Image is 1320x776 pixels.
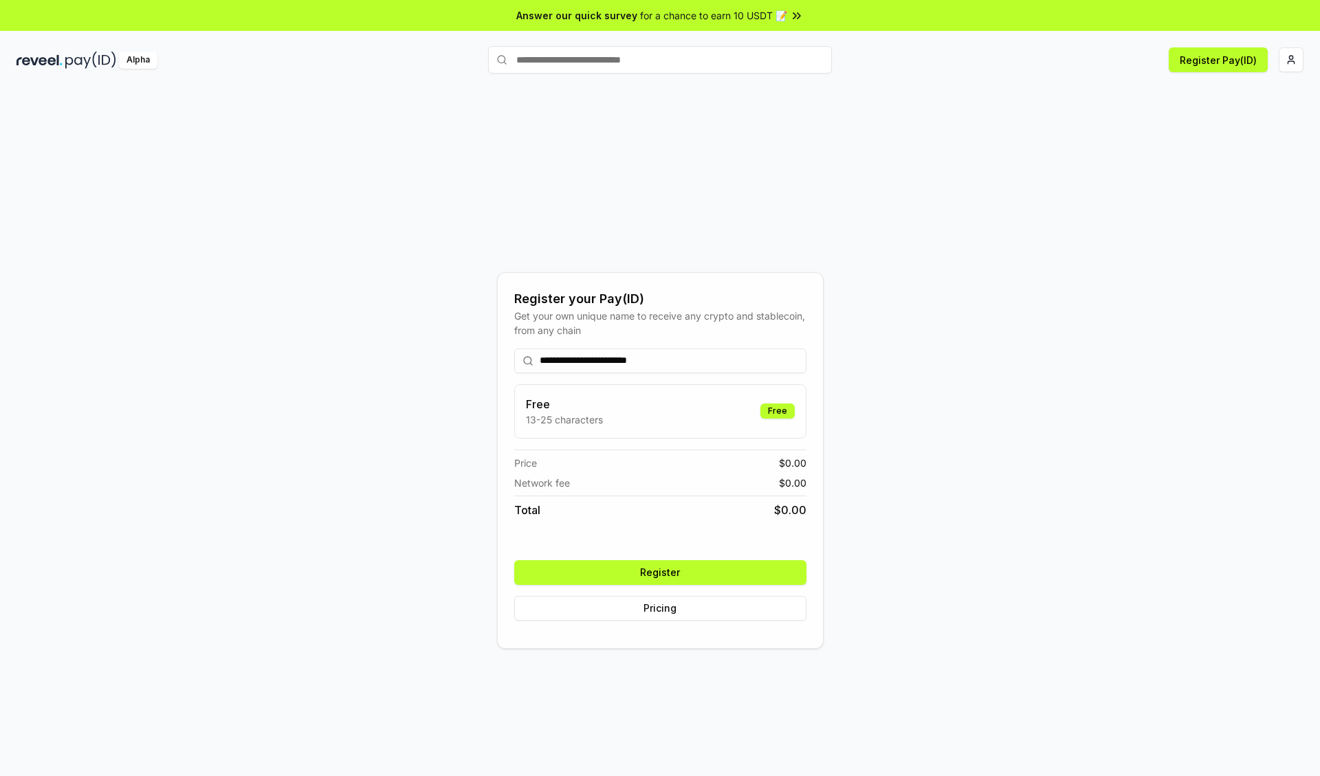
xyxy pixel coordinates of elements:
[514,560,806,585] button: Register
[640,8,787,23] span: for a chance to earn 10 USDT 📝
[65,52,116,69] img: pay_id
[16,52,63,69] img: reveel_dark
[779,476,806,490] span: $ 0.00
[526,396,603,412] h3: Free
[514,596,806,621] button: Pricing
[774,502,806,518] span: $ 0.00
[514,476,570,490] span: Network fee
[119,52,157,69] div: Alpha
[514,289,806,309] div: Register your Pay(ID)
[1169,47,1268,72] button: Register Pay(ID)
[760,403,795,419] div: Free
[779,456,806,470] span: $ 0.00
[514,309,806,337] div: Get your own unique name to receive any crypto and stablecoin, from any chain
[516,8,637,23] span: Answer our quick survey
[514,502,540,518] span: Total
[514,456,537,470] span: Price
[526,412,603,427] p: 13-25 characters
